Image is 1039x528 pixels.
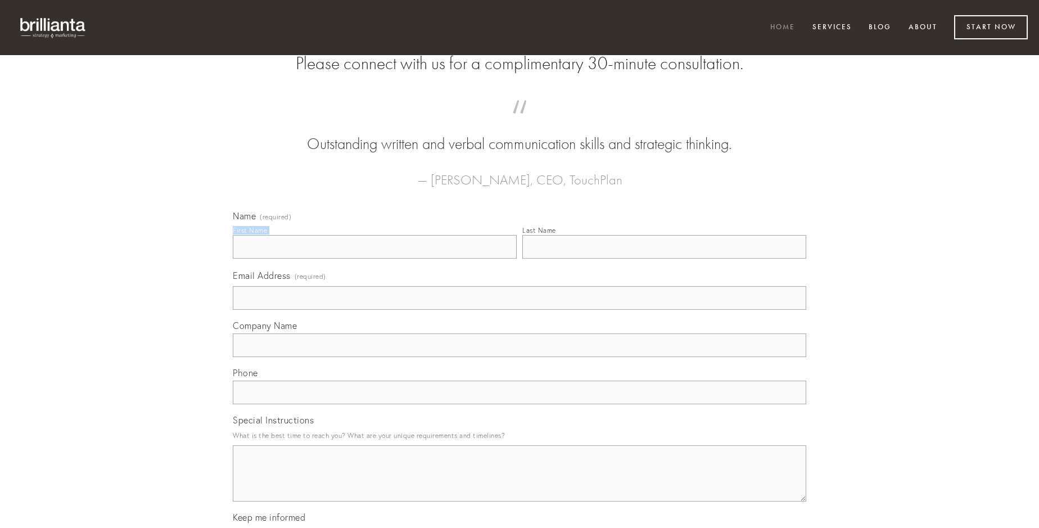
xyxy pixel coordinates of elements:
[763,19,802,37] a: Home
[295,269,326,284] span: (required)
[522,226,556,234] div: Last Name
[233,53,806,74] h2: Please connect with us for a complimentary 30-minute consultation.
[11,11,96,44] img: brillianta - research, strategy, marketing
[233,270,291,281] span: Email Address
[251,111,788,133] span: “
[233,512,305,523] span: Keep me informed
[233,320,297,331] span: Company Name
[805,19,859,37] a: Services
[233,414,314,426] span: Special Instructions
[251,111,788,155] blockquote: Outstanding written and verbal communication skills and strategic thinking.
[233,226,267,234] div: First Name
[861,19,898,37] a: Blog
[233,367,258,378] span: Phone
[233,428,806,443] p: What is the best time to reach you? What are your unique requirements and timelines?
[260,214,291,220] span: (required)
[954,15,1028,39] a: Start Now
[901,19,945,37] a: About
[233,210,256,222] span: Name
[251,155,788,191] figcaption: — [PERSON_NAME], CEO, TouchPlan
